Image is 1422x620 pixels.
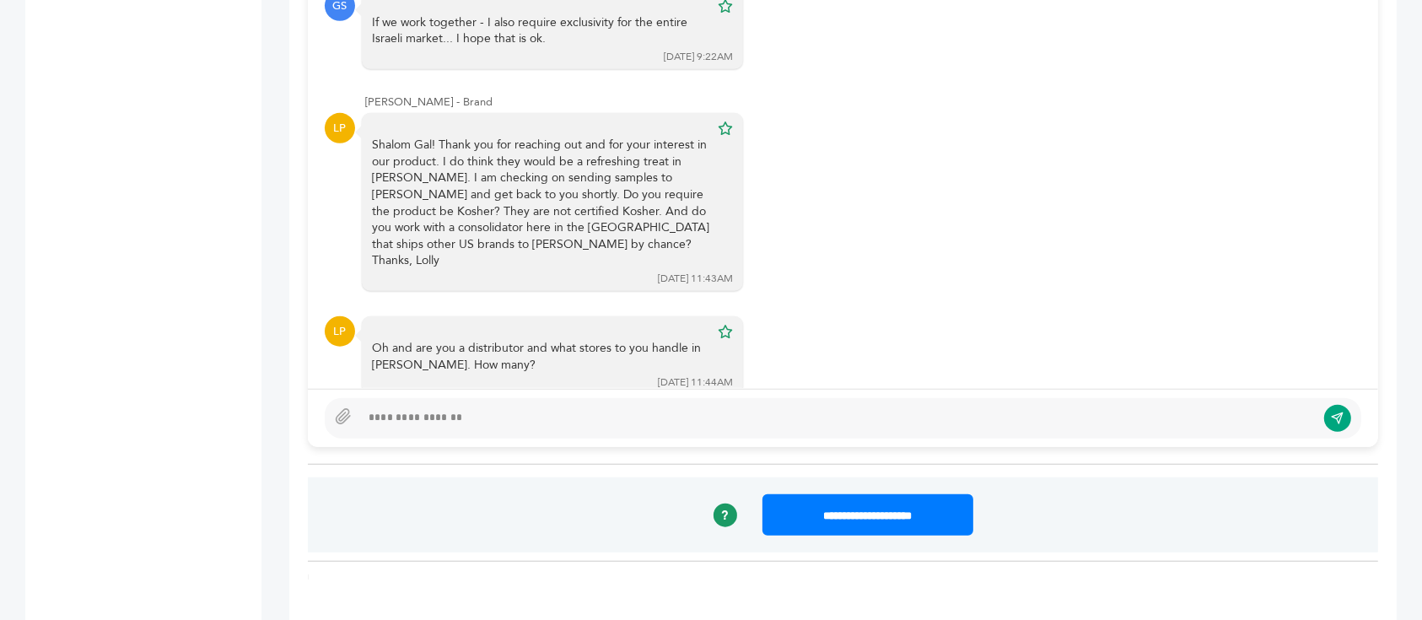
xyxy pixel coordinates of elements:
div: [PERSON_NAME] - Brand [365,94,1361,110]
div: [DATE] 11:43AM [658,272,733,286]
a: ? [714,504,737,527]
div: Oh and are you a distributor and what stores to you handle in [PERSON_NAME]. How many? [372,340,709,373]
div: If we work together - I also require exclusivity for the entire Israeli market... I hope that is ok. [372,14,709,47]
div: LP [325,316,355,347]
div: [DATE] 11:44AM [658,375,733,390]
div: [DATE] 9:22AM [664,50,733,64]
div: Shalom Gal! Thank you for reaching out and for your interest in our product. I do think they woul... [372,137,709,269]
div: LP [325,113,355,143]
